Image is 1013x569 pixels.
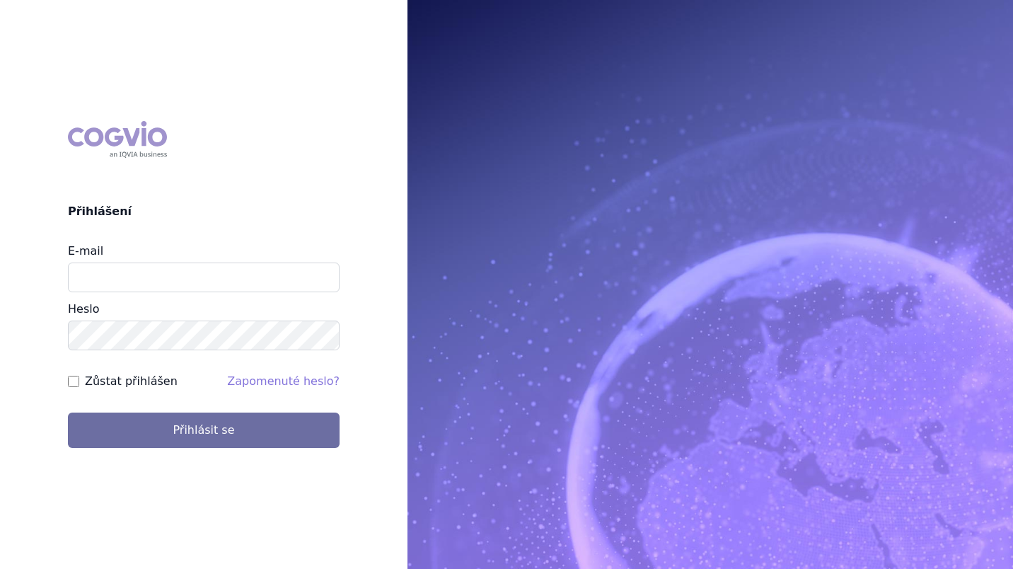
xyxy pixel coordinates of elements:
[68,203,340,220] h2: Přihlášení
[85,373,178,390] label: Zůstat přihlášen
[68,302,99,316] label: Heslo
[227,374,340,388] a: Zapomenuté heslo?
[68,244,103,258] label: E-mail
[68,413,340,448] button: Přihlásit se
[68,121,167,158] div: COGVIO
